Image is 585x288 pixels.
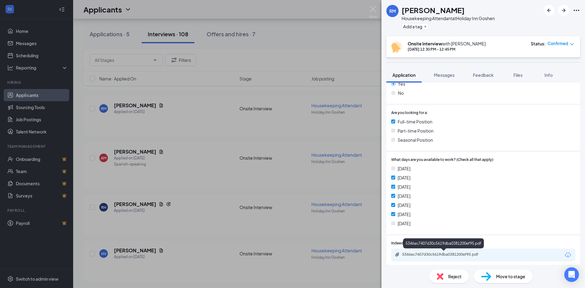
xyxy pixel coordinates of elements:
[389,8,396,14] div: RM
[473,72,494,78] span: Feedback
[402,5,465,15] h1: [PERSON_NAME]
[402,252,487,257] div: 5346ac7407d30c5619dba0381200ef95.pdf
[398,90,404,96] span: No
[391,157,493,163] span: What days are you available to work? (Check all that apply)
[392,72,416,78] span: Application
[398,202,410,208] span: [DATE]
[434,72,455,78] span: Messages
[398,211,410,218] span: [DATE]
[531,41,546,47] div: Status :
[424,25,427,28] svg: Plus
[398,118,432,125] span: Full-time Position
[391,110,428,116] span: Are you looking for a:
[398,174,410,181] span: [DATE]
[548,41,568,47] span: Confirmed
[560,7,567,14] svg: ArrowRight
[403,238,484,248] div: 5346ac7407d30c5619dba0381200ef95.pdf
[398,220,410,227] span: [DATE]
[544,5,555,16] button: ArrowLeftNew
[398,137,433,143] span: Seasonal Position
[398,127,434,134] span: Part-time Position
[496,273,525,280] span: Move to stage
[570,42,574,46] span: down
[564,251,572,259] svg: Download
[408,47,486,52] div: [DATE] 12:30 PM - 12:45 PM
[573,7,580,14] svg: Ellipses
[513,72,523,78] span: Files
[448,273,462,280] span: Reject
[398,80,405,87] span: Yes
[402,15,495,21] div: Housekeeping Attendant at Holiday Inn Goshen
[402,23,429,30] button: PlusAdd a tag
[398,165,410,172] span: [DATE]
[398,183,410,190] span: [DATE]
[395,252,400,257] svg: Paperclip
[564,267,579,282] div: Open Intercom Messenger
[545,7,553,14] svg: ArrowLeftNew
[398,193,410,199] span: [DATE]
[408,41,486,47] div: with [PERSON_NAME]
[391,240,418,246] span: Indeed Resume
[395,252,494,258] a: Paperclip5346ac7407d30c5619dba0381200ef95.pdf
[544,72,553,78] span: Info
[558,5,569,16] button: ArrowRight
[408,41,442,46] b: Onsite Interview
